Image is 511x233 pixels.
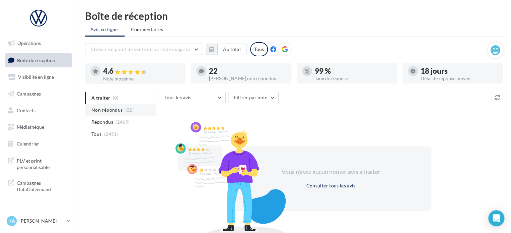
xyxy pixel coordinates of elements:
span: Opérations [17,40,41,46]
a: Médiathèque [4,120,73,134]
a: Campagnes [4,87,73,101]
div: Note moyenne [103,76,180,81]
span: Commentaires [131,26,163,33]
div: 99 % [315,67,392,75]
a: KA [PERSON_NAME] [5,215,72,227]
span: PLV et print personnalisable [17,156,69,171]
span: Visibilité en ligne [18,74,54,80]
span: Calendrier [17,141,39,147]
span: (22) [125,107,134,113]
button: Au total [206,44,246,55]
div: Boîte de réception [85,11,503,21]
span: Campagnes [17,91,41,97]
a: Calendrier [4,137,73,151]
span: Tous [91,131,101,137]
div: 22 [209,67,286,75]
a: Contacts [4,104,73,118]
span: Contacts [17,107,35,113]
p: [PERSON_NAME] [19,218,64,224]
button: Tous les avis [159,92,226,103]
span: Choisir un point de vente ou un code magasin [91,46,190,52]
a: Boîte de réception [4,53,73,67]
a: Opérations [4,36,73,50]
a: Campagnes DataOnDemand [4,176,73,195]
button: Filtrer par note [228,92,279,103]
span: Campagnes DataOnDemand [17,178,69,193]
div: 18 jours [421,67,498,75]
button: Choisir un point de vente ou un code magasin [85,44,202,55]
div: Délai de réponse moyen [421,76,498,81]
span: (2491) [104,131,118,137]
span: (2469) [116,119,130,125]
span: Boîte de réception [17,57,55,63]
div: Open Intercom Messenger [488,210,504,226]
a: Visibilité en ligne [4,70,73,84]
span: Médiathèque [17,124,44,130]
button: Consulter tous les avis [303,182,358,190]
div: Tous [250,42,268,56]
span: Tous les avis [164,95,192,100]
span: Non répondus [91,107,123,113]
div: Taux de réponse [315,76,392,81]
a: PLV et print personnalisable [4,154,73,173]
span: Répondus [91,119,113,125]
div: [PERSON_NAME] non répondus [209,76,286,81]
div: Vous n'avez aucun nouvel avis à traiter [273,168,388,176]
button: Au total [217,44,246,55]
div: 4.6 [103,67,180,75]
span: KA [8,218,15,224]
